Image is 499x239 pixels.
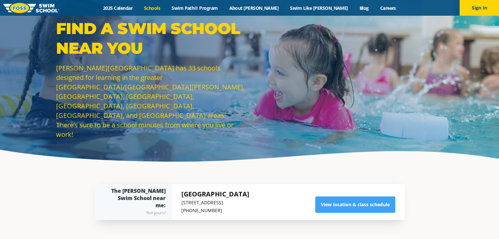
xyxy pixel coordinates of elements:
a: About [PERSON_NAME] [223,5,284,11]
a: Swim Like [PERSON_NAME] [284,5,354,11]
p: [PHONE_NUMBER] [181,207,249,214]
a: 2025 Calendar [97,5,138,11]
p: Find a Swim School Near You [56,19,246,58]
h5: [GEOGRAPHIC_DATA] [181,190,249,199]
a: Careers [374,5,402,11]
a: Schools [138,5,166,11]
img: FOSS Swim School Logo [3,3,59,13]
a: Swim Path® Program [166,5,223,11]
a: Blog [354,5,374,11]
p: [STREET_ADDRESS] [181,199,249,207]
p: [PERSON_NAME][GEOGRAPHIC_DATA] has 33 schools designed for learning in the greater [GEOGRAPHIC_DA... [56,63,246,139]
div: TOP [13,218,20,228]
div: The [PERSON_NAME] Swim School near me: [108,187,166,217]
a: View location & class schedule [315,196,395,213]
div: Not yours? [108,209,166,217]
